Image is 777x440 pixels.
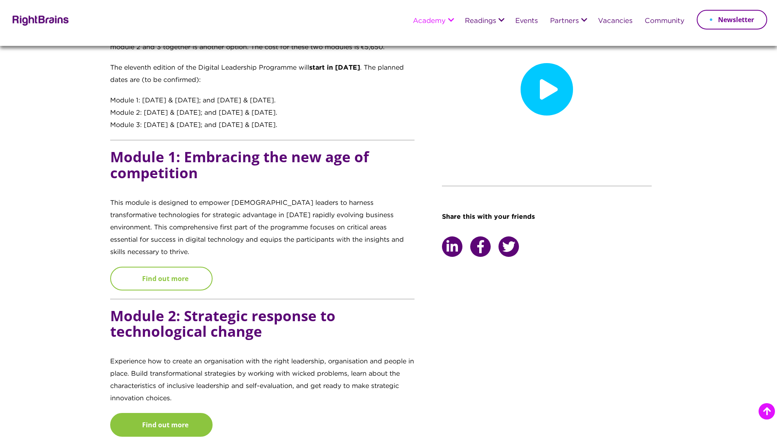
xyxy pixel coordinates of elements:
[10,14,69,26] img: Rightbrains
[645,18,684,25] a: Community
[110,308,415,356] h5: Module 2: Strategic response to technological change
[550,18,579,25] a: Partners
[515,18,538,25] a: Events
[110,62,415,95] p: The eleventh edition of the Digital Leadership Programme will . The planned dates are (to be conf...
[110,119,415,132] div: Module 3: [DATE] & [DATE]; and [DATE] & [DATE].
[442,214,535,220] span: Share this with your friends
[110,107,415,119] div: Module 2: [DATE] & [DATE]; and [DATE] & [DATE].
[110,197,415,267] p: This module is designed to empower [DEMOGRAPHIC_DATA] leaders to harness transformative technolog...
[110,413,213,437] a: Find out more
[598,18,632,25] a: Vacancies
[110,149,415,197] h5: Module 1: Embracing the new age of competition
[465,18,496,25] a: Readings
[309,65,360,71] strong: start in [DATE]
[443,30,651,147] iframe: RightBrains Digital Leadership Programme
[110,356,415,413] p: Experience how to create an organisation with the right leadership, organisation and people in pl...
[413,18,446,25] a: Academy
[697,10,767,29] a: Newsletter
[110,267,213,290] a: Find out more
[110,95,415,107] div: Module 1: [DATE] & [DATE]; and [DATE] & [DATE].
